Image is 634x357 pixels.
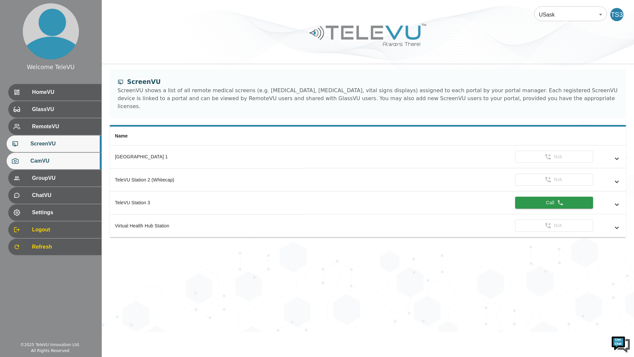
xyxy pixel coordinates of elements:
div: ChatVU [8,187,101,204]
table: simple table [110,127,626,237]
span: Settings [32,209,96,217]
img: d_736959983_company_1615157101543_736959983 [11,31,28,47]
img: Logo [308,21,427,49]
div: RemoteVU [8,118,101,135]
div: TeleVU Station 2 (Whitecap) [115,177,299,183]
img: profile.png [23,3,79,59]
span: Name [115,133,128,139]
div: Minimize live chat window [108,3,124,19]
div: TeleVU Station 3 [115,199,299,206]
div: TS3 [610,8,623,21]
div: Welcome TeleVU [27,63,75,71]
div: Refresh [8,239,101,255]
span: ScreenVU [30,140,96,148]
span: GlassVU [32,105,96,113]
button: Call [515,197,593,209]
div: All Rights Reserved [31,348,69,354]
span: Refresh [32,243,96,251]
div: Chat with us now [34,35,111,43]
div: ScreenVU shows a list of all remote medical screens (e.g. [MEDICAL_DATA], [MEDICAL_DATA], vital s... [118,87,618,110]
div: © 2025 TeleVU Innovation Ltd. [20,342,80,348]
div: [GEOGRAPHIC_DATA] 1 [115,153,299,160]
textarea: Type your message and hit 'Enter' [3,180,126,204]
div: ScreenVU [7,136,101,152]
div: Settings [8,204,101,221]
span: RemoteVU [32,123,96,131]
div: HomeVU [8,84,101,100]
span: HomeVU [32,88,96,96]
span: GroupVU [32,174,96,182]
span: Logout [32,226,96,234]
div: Virtual Health Hub Station [115,222,299,229]
div: Logout [8,221,101,238]
div: GroupVU [8,170,101,186]
span: CamVU [30,157,96,165]
div: CamVU [7,153,101,169]
span: ChatVU [32,191,96,199]
span: We're online! [38,83,91,150]
div: GlassVU [8,101,101,118]
div: ScreenVU [118,77,618,87]
img: Chat Widget [611,334,631,354]
div: USask [534,5,607,24]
